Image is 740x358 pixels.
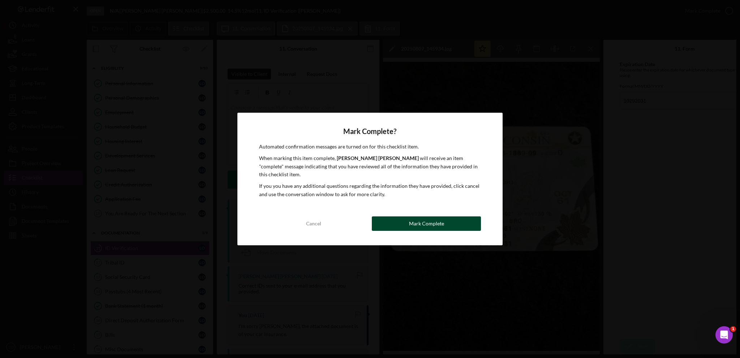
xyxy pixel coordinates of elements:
iframe: Intercom live chat [715,326,733,344]
p: When marking this item complete, will receive an item "complete" message indicating that you have... [259,154,481,178]
button: Mark Complete [372,216,481,231]
button: Cancel [259,216,368,231]
span: 1 [730,326,736,332]
div: Mark Complete [409,216,444,231]
h4: Mark Complete? [259,127,481,135]
div: Cancel [306,216,321,231]
b: [PERSON_NAME] [PERSON_NAME] [337,155,419,161]
p: If you you have any additional questions regarding the information they have provided, click canc... [259,182,481,198]
p: Automated confirmation messages are turned on for this checklist item. [259,143,481,151]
